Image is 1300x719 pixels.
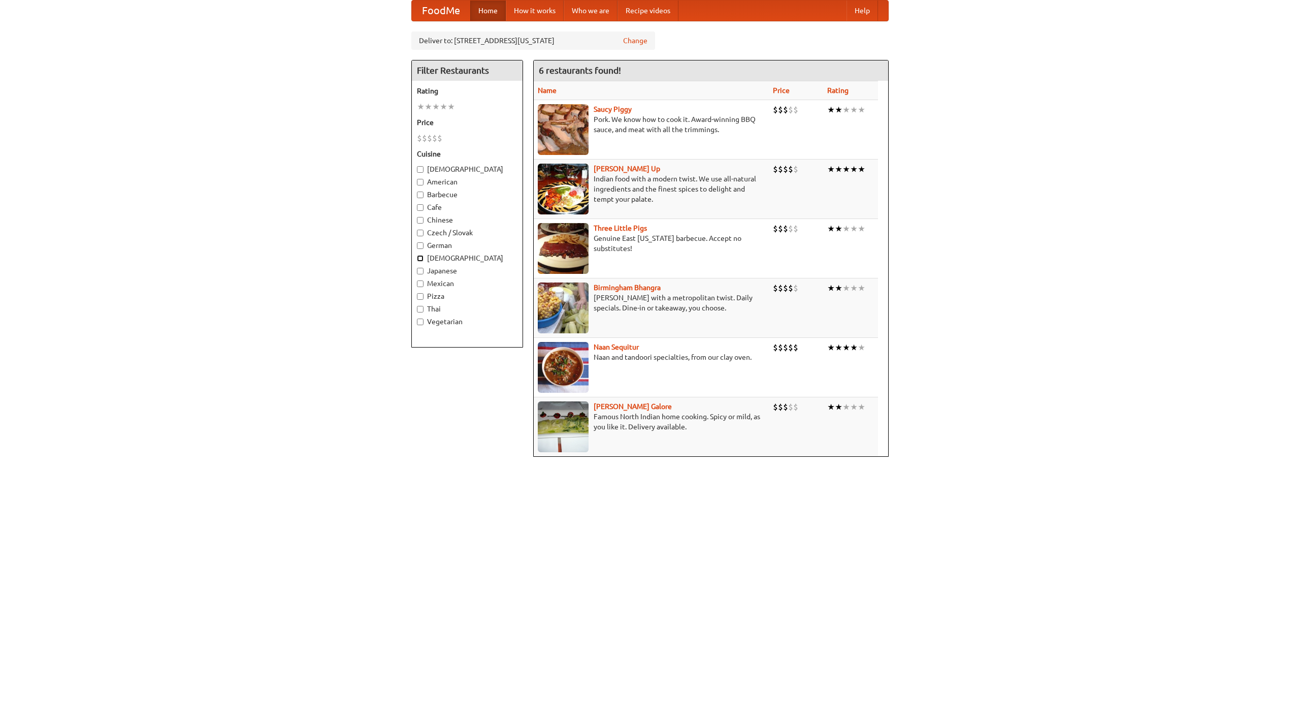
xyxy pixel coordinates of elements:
[538,104,589,155] img: saucy.jpg
[594,224,647,232] a: Three Little Pigs
[417,202,517,212] label: Cafe
[417,280,424,287] input: Mexican
[417,255,424,262] input: [DEMOGRAPHIC_DATA]
[417,228,517,238] label: Czech / Slovak
[788,104,793,115] li: $
[417,215,517,225] label: Chinese
[850,164,858,175] li: ★
[422,133,427,144] li: $
[538,233,765,254] p: Genuine East [US_STATE] barbecue. Accept no substitutes!
[793,223,798,234] li: $
[417,240,517,251] label: German
[773,283,778,294] li: $
[417,86,517,96] h5: Rating
[506,1,564,21] a: How it works
[538,114,765,135] p: Pork. We know how to cook it. Award-winning BBQ sauce, and meat with all the trimmings.
[783,223,788,234] li: $
[783,401,788,413] li: $
[538,223,589,274] img: littlepigs.jpg
[827,86,849,95] a: Rating
[623,36,647,46] a: Change
[788,401,793,413] li: $
[778,342,783,353] li: $
[594,105,632,113] a: Saucy Piggy
[793,104,798,115] li: $
[594,402,672,411] a: [PERSON_NAME] Galore
[858,223,865,234] li: ★
[835,223,842,234] li: ★
[594,343,639,351] b: Naan Sequitur
[788,283,793,294] li: $
[538,293,765,313] p: [PERSON_NAME] with a metropolitan twist. Daily specials. Dine-in or takeaway, you choose.
[617,1,678,21] a: Recipe videos
[778,401,783,413] li: $
[417,149,517,159] h5: Cuisine
[417,278,517,289] label: Mexican
[788,223,793,234] li: $
[417,304,517,314] label: Thai
[425,101,432,112] li: ★
[417,266,517,276] label: Japanese
[417,177,517,187] label: American
[417,190,517,200] label: Barbecue
[793,342,798,353] li: $
[447,101,455,112] li: ★
[850,104,858,115] li: ★
[564,1,617,21] a: Who we are
[788,342,793,353] li: $
[417,293,424,300] input: Pizza
[538,401,589,452] img: currygalore.jpg
[417,306,424,312] input: Thai
[417,101,425,112] li: ★
[417,268,424,274] input: Japanese
[538,352,765,362] p: Naan and tandoori specialties, from our clay oven.
[538,86,557,95] a: Name
[850,401,858,413] li: ★
[427,133,432,144] li: $
[440,101,447,112] li: ★
[539,66,621,75] ng-pluralize: 6 restaurants found!
[773,104,778,115] li: $
[594,165,660,173] a: [PERSON_NAME] Up
[417,291,517,301] label: Pizza
[783,342,788,353] li: $
[850,283,858,294] li: ★
[783,104,788,115] li: $
[858,401,865,413] li: ★
[858,164,865,175] li: ★
[417,319,424,325] input: Vegetarian
[412,1,470,21] a: FoodMe
[835,164,842,175] li: ★
[417,179,424,185] input: American
[432,133,437,144] li: $
[417,117,517,128] h5: Price
[827,342,835,353] li: ★
[793,283,798,294] li: $
[827,283,835,294] li: ★
[411,32,655,50] div: Deliver to: [STREET_ADDRESS][US_STATE]
[793,164,798,175] li: $
[858,104,865,115] li: ★
[470,1,506,21] a: Home
[538,412,765,432] p: Famous North Indian home cooking. Spicy or mild, as you like it. Delivery available.
[773,401,778,413] li: $
[417,133,422,144] li: $
[827,223,835,234] li: ★
[538,342,589,393] img: naansequitur.jpg
[594,284,661,292] a: Birmingham Bhangra
[783,164,788,175] li: $
[835,104,842,115] li: ★
[827,104,835,115] li: ★
[793,401,798,413] li: $
[842,104,850,115] li: ★
[858,283,865,294] li: ★
[437,133,442,144] li: $
[538,174,765,204] p: Indian food with a modern twist. We use all-natural ingredients and the finest spices to delight ...
[778,104,783,115] li: $
[417,317,517,327] label: Vegetarian
[835,283,842,294] li: ★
